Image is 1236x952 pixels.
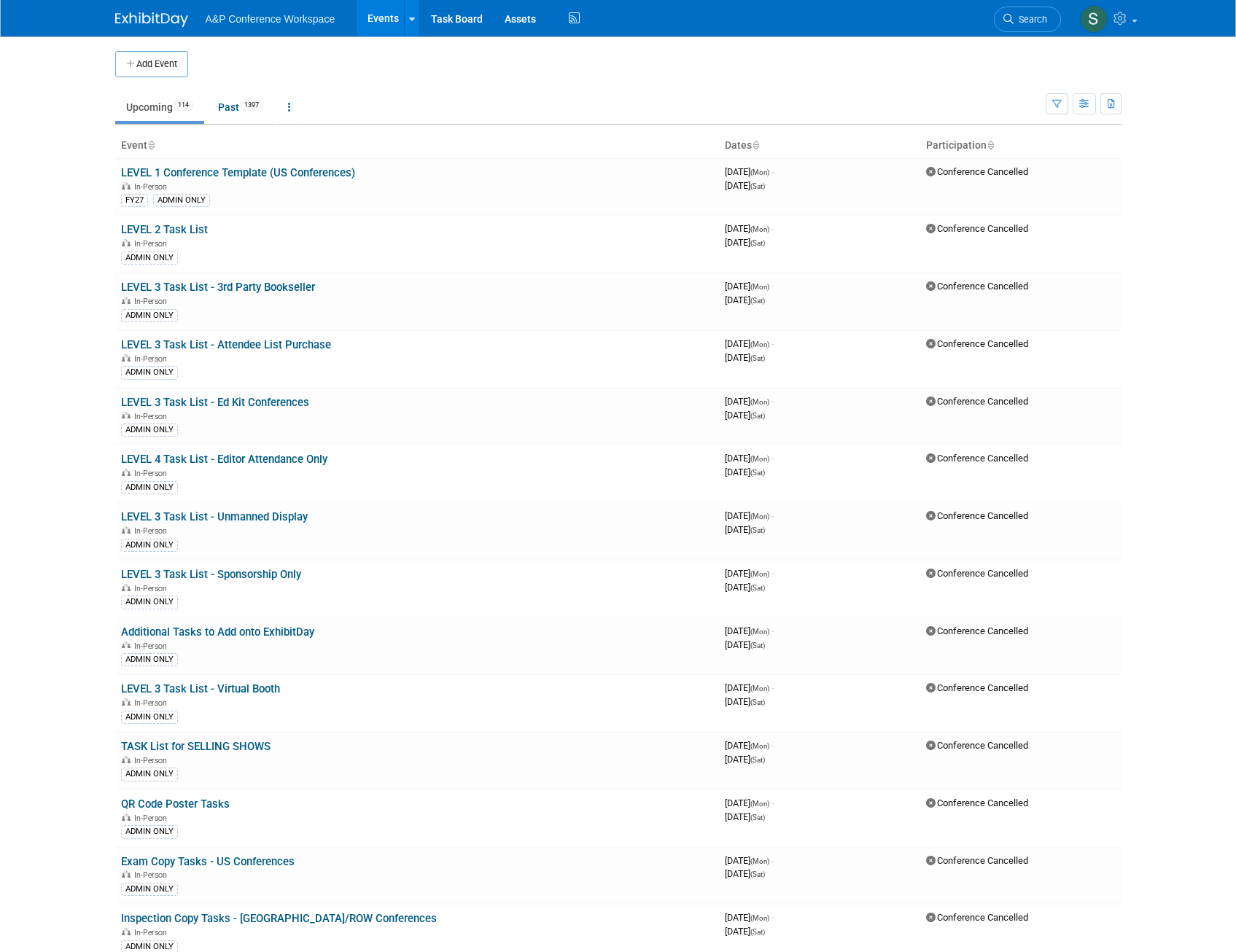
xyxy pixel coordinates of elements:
[122,870,131,878] img: In-Person Event
[725,568,774,579] span: [DATE]
[725,582,765,593] span: [DATE]
[121,682,280,695] a: LEVEL 3 Task List - Virtual Booth
[725,855,774,866] span: [DATE]
[725,797,774,808] span: [DATE]
[121,625,314,639] a: Additional Tasks to Add onto ExhibitDay
[121,338,331,351] a: LEVEL 3 Task List - Attendee List Purchase
[771,338,774,349] span: -
[725,524,765,535] span: [DATE]
[121,481,178,494] div: ADMIN ONLY
[750,354,765,362] span: (Sat)
[926,281,1028,292] span: Conference Cancelled
[1014,14,1047,25] span: Search
[121,510,308,523] a: LEVEL 3 Task List - Unmanned Display
[725,166,774,177] span: [DATE]
[725,281,774,292] span: [DATE]
[134,526,171,536] span: In-Person
[725,294,765,305] span: [DATE]
[725,740,774,751] span: [DATE]
[134,297,171,306] span: In-Person
[122,182,131,190] img: In-Person Event
[750,239,765,247] span: (Sat)
[750,641,765,649] span: (Sat)
[771,912,774,923] span: -
[725,338,774,349] span: [DATE]
[725,912,774,923] span: [DATE]
[122,239,131,246] img: In-Person Event
[134,870,171,880] span: In-Person
[926,396,1028,407] span: Conference Cancelled
[750,928,765,936] span: (Sat)
[750,182,765,190] span: (Sat)
[121,740,271,753] a: TASK List for SELLING SHOWS
[121,166,355,179] a: LEVEL 1 Conference Template (US Conferences)
[750,283,769,291] span: (Mon)
[926,223,1028,234] span: Conference Cancelled
[771,396,774,407] span: -
[134,469,171,478] span: In-Person
[134,814,171,823] span: In-Person
[750,684,769,692] span: (Mon)
[750,412,765,420] span: (Sat)
[240,100,263,111] span: 1397
[750,297,765,305] span: (Sat)
[122,297,131,304] img: In-Person Event
[752,139,759,151] a: Sort by Start Date
[121,194,148,207] div: FY27
[725,868,765,879] span: [DATE]
[121,596,178,609] div: ADMIN ONLY
[750,526,765,534] span: (Sat)
[121,424,178,437] div: ADMIN ONLY
[121,653,178,666] div: ADMIN ONLY
[750,584,765,592] span: (Sat)
[926,568,1028,579] span: Conference Cancelled
[719,133,920,158] th: Dates
[926,338,1028,349] span: Conference Cancelled
[122,814,131,821] img: In-Person Event
[987,139,994,151] a: Sort by Participation Type
[153,194,210,207] div: ADMIN ONLY
[926,453,1028,464] span: Conference Cancelled
[750,469,765,477] span: (Sat)
[926,625,1028,636] span: Conference Cancelled
[122,756,131,763] img: In-Person Event
[725,180,765,191] span: [DATE]
[122,641,131,649] img: In-Person Event
[122,412,131,419] img: In-Person Event
[750,340,769,348] span: (Mon)
[926,855,1028,866] span: Conference Cancelled
[121,251,178,265] div: ADMIN ONLY
[926,912,1028,923] span: Conference Cancelled
[771,855,774,866] span: -
[121,281,315,294] a: LEVEL 3 Task List - 3rd Party Bookseller
[121,855,295,868] a: Exam Copy Tasks - US Conferences
[725,223,774,234] span: [DATE]
[926,797,1028,808] span: Conference Cancelled
[750,742,769,750] span: (Mon)
[134,584,171,593] span: In-Person
[147,139,155,151] a: Sort by Event Name
[134,928,171,937] span: In-Person
[725,682,774,693] span: [DATE]
[121,223,208,236] a: LEVEL 2 Task List
[750,800,769,808] span: (Mon)
[771,797,774,808] span: -
[771,740,774,751] span: -
[725,696,765,707] span: [DATE]
[121,883,178,896] div: ADMIN ONLY
[1080,5,1108,33] img: Samantha Klein
[121,396,309,409] a: LEVEL 3 Task List - Ed Kit Conferences
[725,237,765,248] span: [DATE]
[725,467,765,477] span: [DATE]
[750,698,765,706] span: (Sat)
[121,825,178,838] div: ADMIN ONLY
[121,539,178,552] div: ADMIN ONLY
[750,628,769,636] span: (Mon)
[750,455,769,463] span: (Mon)
[771,568,774,579] span: -
[134,641,171,651] span: In-Person
[750,570,769,578] span: (Mon)
[121,912,437,925] a: Inspection Copy Tasks - [GEOGRAPHIC_DATA]/ROW Conferences
[134,182,171,192] span: In-Person
[121,768,178,781] div: ADMIN ONLY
